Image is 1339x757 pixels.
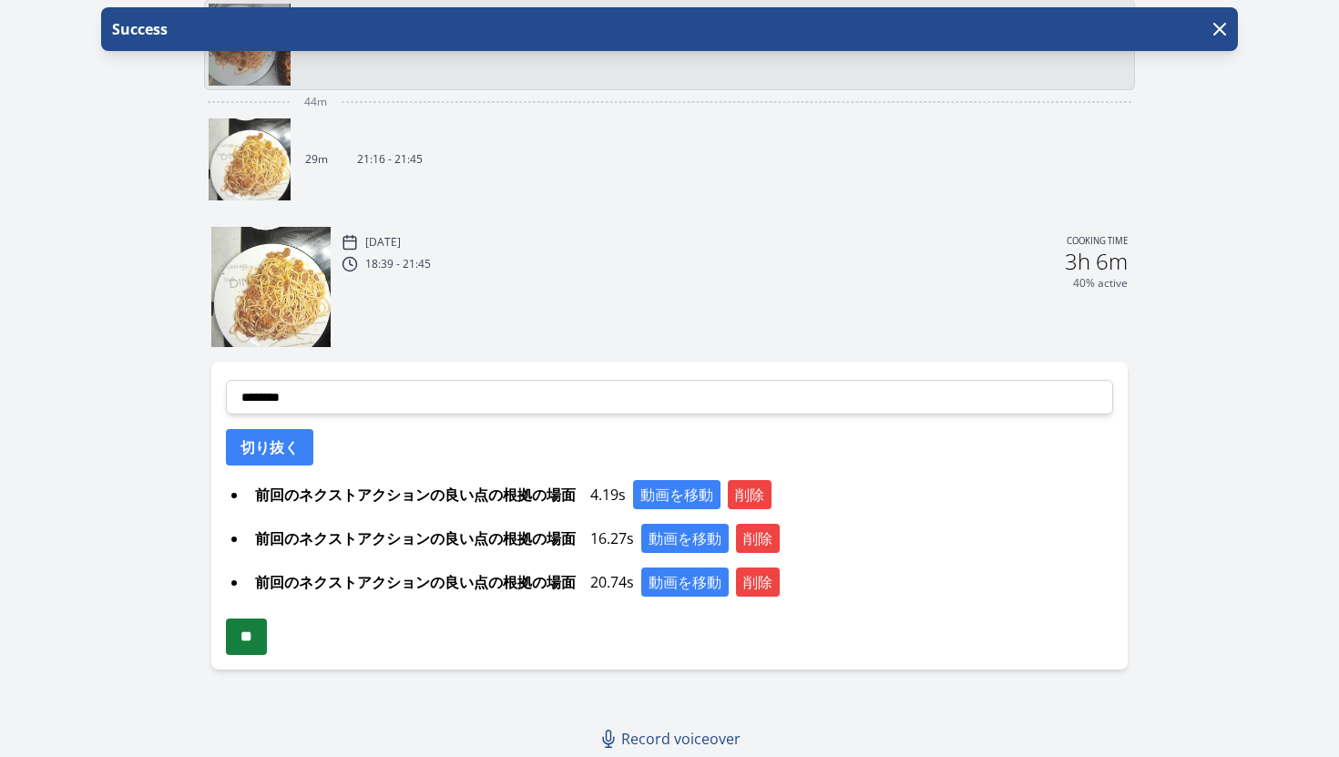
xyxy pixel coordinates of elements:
button: 切り抜く [226,429,313,465]
a: Record voiceover [592,721,751,757]
div: 16.27s [248,524,1114,553]
img: 250808191708_thumb.jpeg [211,227,332,347]
div: 4.19s [248,480,1114,509]
button: 削除 [736,524,780,553]
p: Cooking time [1067,234,1128,251]
button: 動画を移動 [641,568,729,597]
img: 250808191708_thumb.jpeg [209,118,291,200]
span: 前回のネクストアクションの良い点の根拠の場面 [248,568,583,597]
div: 20.74s [248,568,1114,597]
span: 前回のネクストアクションの良い点の根拠の場面 [248,524,583,553]
img: 250808172013_thumb.jpeg [209,4,291,86]
p: 29m [305,152,328,167]
span: Record voiceover [621,728,741,750]
button: 削除 [728,480,772,509]
h2: 3h 6m [1065,251,1128,272]
button: 削除 [736,568,780,597]
p: [DATE] [365,235,401,250]
p: 40% active [1073,276,1128,291]
button: 動画を移動 [633,480,721,509]
button: 動画を移動 [641,524,729,553]
p: 18:39 - 21:45 [365,257,431,271]
p: 21:16 - 21:45 [357,152,423,167]
span: 44m [304,95,327,109]
span: 前回のネクストアクションの良い点の根拠の場面 [248,480,583,509]
p: Success [108,18,168,40]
